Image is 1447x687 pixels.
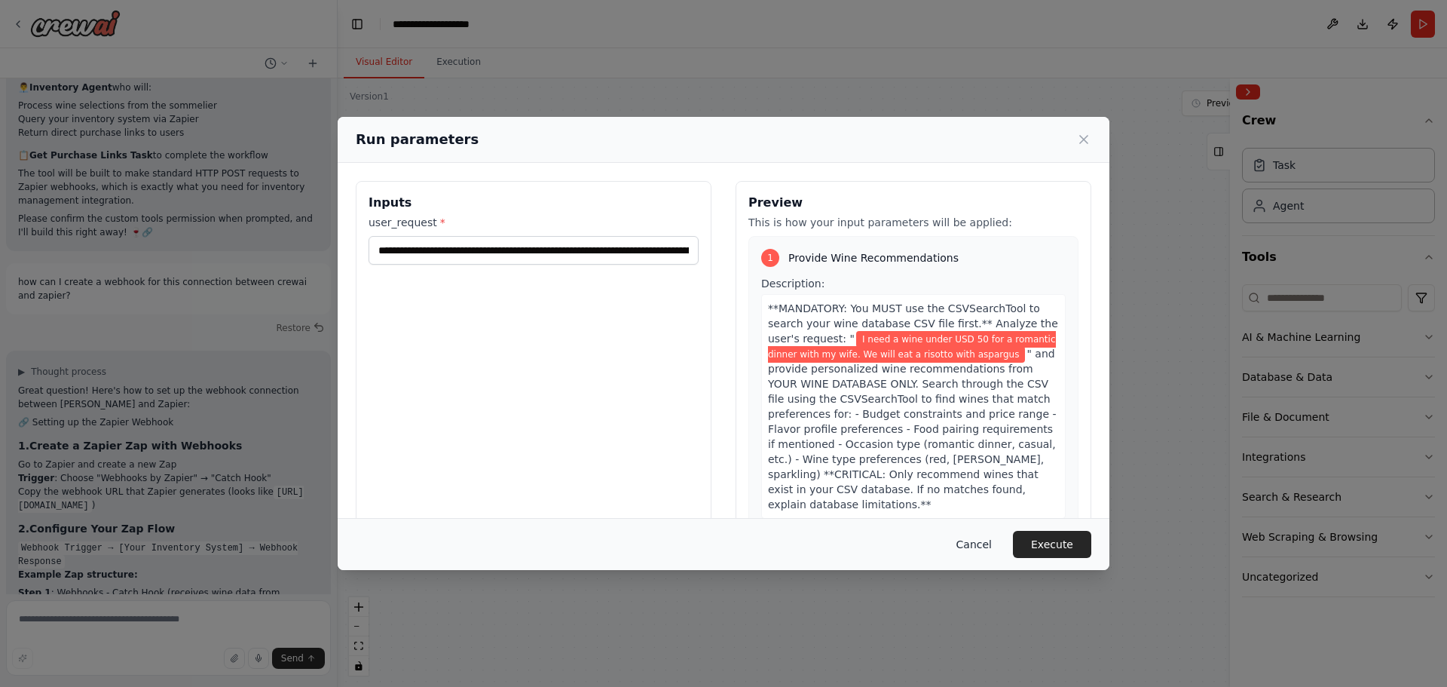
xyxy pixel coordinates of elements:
[748,194,1078,212] h3: Preview
[369,215,699,230] label: user_request
[944,531,1004,558] button: Cancel
[768,348,1057,511] span: " and provide personalized wine recommendations from YOUR WINE DATABASE ONLY. Search through the ...
[788,250,959,265] span: Provide Wine Recommendations
[761,249,779,267] div: 1
[369,194,699,212] h3: Inputs
[1013,531,1091,558] button: Execute
[356,129,479,150] h2: Run parameters
[748,215,1078,230] p: This is how your input parameters will be applied:
[761,278,824,290] span: Description:
[768,331,1056,363] span: Variable: user_request
[768,302,1058,345] span: **MANDATORY: You MUST use the CSVSearchTool to search your wine database CSV file first.** Analyz...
